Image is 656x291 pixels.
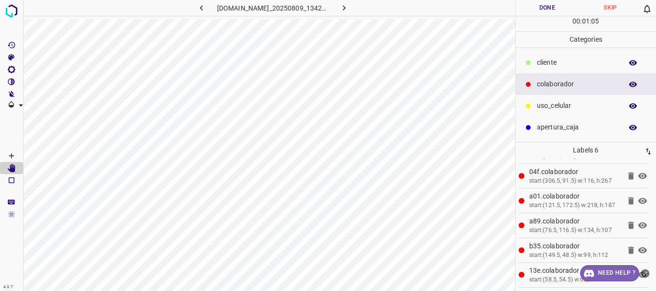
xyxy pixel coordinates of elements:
[582,16,590,26] p: 01
[529,266,621,276] p: 13e.colaborador
[529,216,621,226] p: a89.colaborador
[529,276,621,284] div: start:(58.5, 54.5) w:62, h:86
[529,191,621,201] p: a01.colaborador
[572,16,599,31] div: : :
[529,251,621,260] div: start:(149.5, 48.5) w:99, h:112
[519,142,654,158] p: Labels 6
[1,283,15,291] div: 4.3.7
[537,122,618,132] p: apertura_caja
[529,177,621,186] div: start:(306.5, 91.5) w:116, h:267
[572,16,580,26] p: 00
[529,201,621,210] div: start:(121.5, 172.5) w:218, h:187
[3,2,20,20] img: logo
[529,241,621,251] p: b35.colaborador
[537,79,618,89] p: colaborador
[639,265,651,281] button: close-help
[529,167,621,177] p: 04f.colaborador
[529,226,621,235] div: start:(76.5, 116.5) w:134, h:107
[537,58,618,68] p: ​​cliente
[217,2,329,16] h6: [DOMAIN_NAME]_20250809_134210_000004710.jpg
[537,101,618,111] p: uso_celular
[580,265,639,281] a: Need Help ?
[591,16,599,26] p: 05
